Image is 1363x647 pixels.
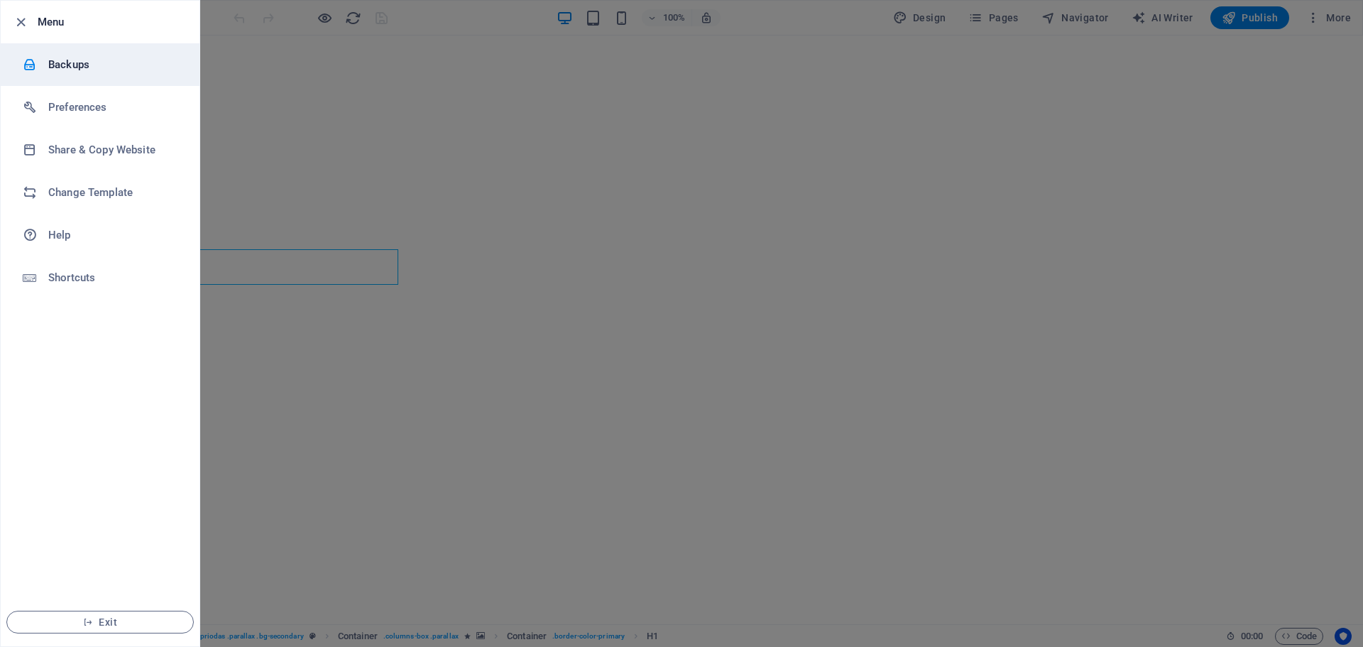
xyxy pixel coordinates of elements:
[18,616,182,628] span: Exit
[1,214,199,256] a: Help
[48,99,180,116] h6: Preferences
[48,184,180,201] h6: Change Template
[6,611,194,634] button: Exit
[48,269,180,286] h6: Shortcuts
[48,56,180,73] h6: Backups
[48,227,180,244] h6: Help
[38,13,188,31] h6: Menu
[48,141,180,158] h6: Share & Copy Website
